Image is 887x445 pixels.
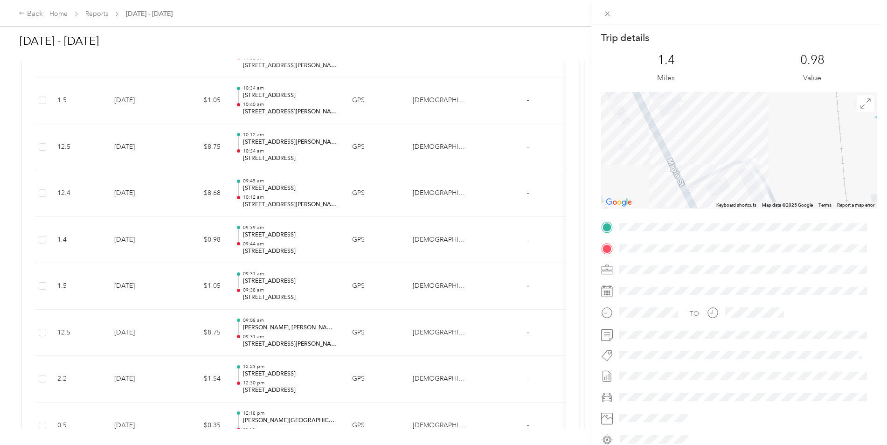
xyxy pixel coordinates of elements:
button: Keyboard shortcuts [716,202,756,209]
p: Trip details [601,31,649,44]
a: Terms (opens in new tab) [818,202,832,208]
p: Value [803,72,821,84]
iframe: Everlance-gr Chat Button Frame [835,393,887,445]
img: Google [603,196,634,209]
p: 0.98 [800,53,825,68]
span: Map data ©2025 Google [762,202,813,208]
div: TO [690,309,699,319]
a: Open this area in Google Maps (opens a new window) [603,196,634,209]
a: Report a map error [837,202,874,208]
p: 1.4 [658,53,675,68]
p: Miles [657,72,675,84]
